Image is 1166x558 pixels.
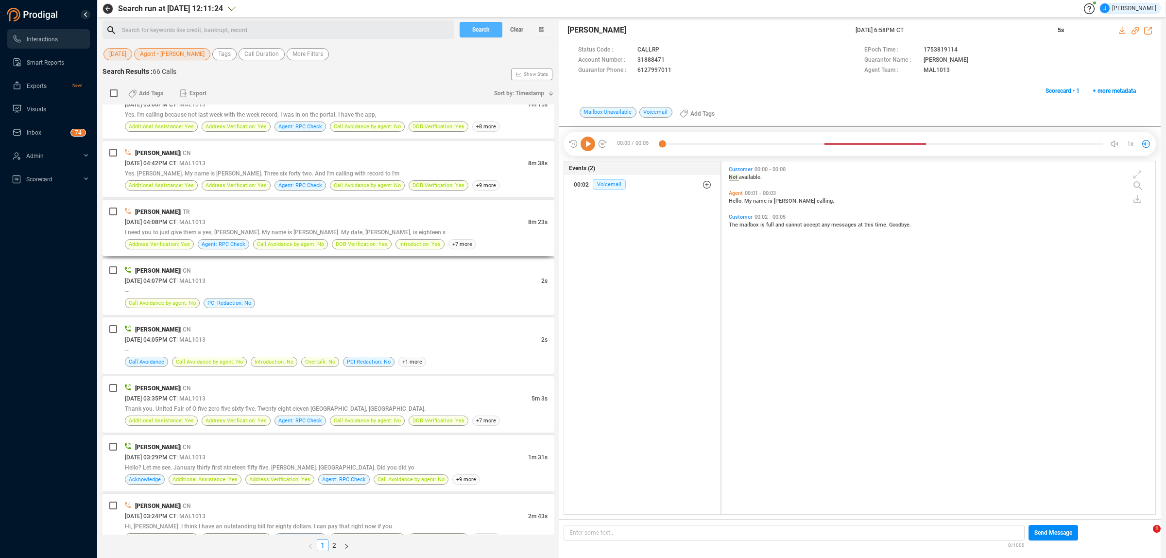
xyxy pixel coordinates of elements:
span: | MAL1013 [176,219,206,226]
span: | MAL1013 [176,101,206,108]
button: Agent • [PERSON_NAME] [134,48,210,60]
span: Acknowledge [129,475,161,484]
a: Inbox [12,122,82,142]
span: Agent [729,190,743,196]
span: [DATE] 03:29PM CT [125,454,176,461]
span: Search Results : [103,68,153,75]
span: Agent Team : [864,66,919,76]
span: Call Avoidance by agent: No [257,240,324,249]
span: name [753,198,768,204]
span: [DATE] 04:05PM CT [125,336,176,343]
span: Goodbye. [889,222,911,228]
span: right [343,543,349,549]
span: available. [739,174,762,180]
a: 2 [329,540,340,551]
span: 8m 38s [528,160,548,167]
span: 2m 43s [528,513,548,520]
button: left [304,540,317,551]
span: Events (2) [569,164,595,173]
iframe: Intercom live chat [1133,525,1156,548]
span: any [822,222,831,228]
button: Show Stats [511,69,552,80]
span: 1m 31s [528,454,548,461]
span: Call Duration [244,48,279,60]
span: | MAL1013 [176,278,206,284]
span: PCI Redaction: No [207,298,251,308]
span: Voicemail [593,179,626,190]
li: Previous Page [304,540,317,551]
span: My [744,198,753,204]
div: [PERSON_NAME]| CN[DATE] 04:42PM CT| MAL10138m 38sYes. [PERSON_NAME]. My name is [PERSON_NAME]. Th... [103,141,554,197]
span: | MAL1013 [176,454,206,461]
span: Agent: RPC Check [322,475,366,484]
span: 1753819114 [924,45,958,55]
span: [DATE] 03:35PM CT [125,395,176,402]
span: | TR [180,209,189,215]
div: [PERSON_NAME]| CN[DATE] 04:05PM CT| MAL10132s--Call AvoidanceCall Avoidance by agent: NoIntroduct... [103,317,554,374]
span: DOB Verification: Yes [412,181,464,190]
span: mailbox [739,222,760,228]
button: Add Tags [674,106,720,122]
span: PCI Redaction: No [347,357,391,366]
span: CALLRP [637,45,659,55]
span: +9 more [452,474,480,485]
li: Visuals [7,99,90,119]
p: 4 [78,129,82,139]
button: Sort by: Timestamp [488,86,554,101]
span: -- [125,288,129,295]
a: Smart Reports [12,52,82,72]
span: | CN [180,267,191,274]
span: Call Avoidance by agent: No [334,122,401,131]
div: 00:02 [574,177,589,192]
span: time. [875,222,889,228]
span: and [775,222,786,228]
span: Search [472,22,490,37]
span: Search run at [DATE] 12:11:24 [118,3,223,15]
a: Visuals [12,99,82,119]
span: 5m 3s [532,395,548,402]
span: Hello? Let me see. January thirty first nineteen fifty five. [PERSON_NAME]. [GEOGRAPHIC_DATA]. Di... [125,464,414,471]
span: Inbox [27,129,41,136]
div: [PERSON_NAME]| TR[DATE] 04:08PM CT| MAL10138m 23sI need you to just give them a yes, [PERSON_NAME... [103,200,554,256]
span: DOB Verification: Yes [412,534,464,543]
span: [DATE] 05:00PM CT [125,101,176,108]
button: right [340,540,353,551]
button: Export [174,86,212,101]
span: Introduction: Yes [399,240,441,249]
span: | CN [180,385,191,392]
span: 66 Calls [153,68,176,75]
span: [PERSON_NAME] [135,150,180,157]
span: [PERSON_NAME] [135,267,180,274]
a: ExportsNew! [12,76,82,95]
span: +7 more [472,416,500,426]
button: Call Duration [239,48,285,60]
span: Additional Assistance: Yes [129,416,194,425]
span: Call Avoidance by agent: No [334,181,401,190]
span: 7m 15s [528,101,548,108]
span: Mailbox Unavailable [580,107,636,118]
button: [DATE] [103,48,132,60]
span: Additional Assistance: Yes [129,181,194,190]
div: [PERSON_NAME] [1100,3,1156,13]
span: is [768,198,774,204]
span: [DATE] 04:42PM CT [125,160,176,167]
span: Agent: RPC Check [278,534,322,543]
button: More Filters [287,48,329,60]
li: 1 [317,540,328,551]
span: Sort by: Timestamp [494,86,544,101]
li: Inbox [7,122,90,142]
span: | MAL1013 [176,336,206,343]
button: Tags [212,48,237,60]
span: [DATE] [109,48,126,60]
span: [PERSON_NAME] [135,503,180,509]
button: Search [460,22,502,37]
span: More Filters [292,48,323,60]
span: Additional Assistance: Yes [129,122,194,131]
a: 1 [317,540,328,551]
li: 2 [328,540,340,551]
span: Address Verification: Yes [129,240,190,249]
span: cannot [786,222,804,228]
span: [PERSON_NAME] [135,444,180,451]
span: | CN [180,150,191,157]
span: Add Tags [139,86,163,101]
